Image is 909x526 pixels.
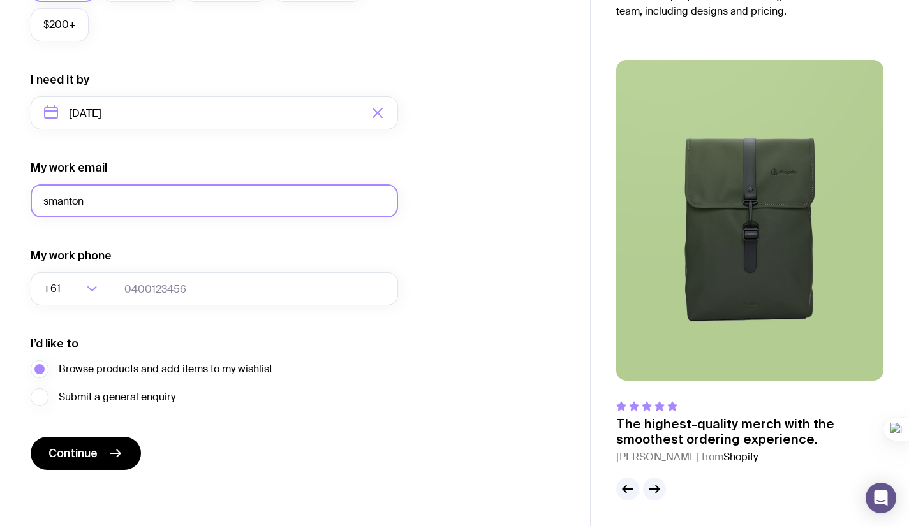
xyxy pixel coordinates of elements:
div: Search for option [31,272,112,305]
cite: [PERSON_NAME] from [616,449,883,465]
input: Select a target date [31,96,398,129]
span: Continue [48,446,98,461]
span: +61 [43,272,63,305]
div: Open Intercom Messenger [866,483,896,513]
label: I need it by [31,72,89,87]
span: Browse products and add items to my wishlist [59,362,272,377]
input: you@email.com [31,184,398,217]
span: Shopify [723,450,758,464]
input: 0400123456 [112,272,398,305]
button: Continue [31,437,141,470]
label: $200+ [31,8,89,41]
label: I’d like to [31,336,78,351]
label: My work email [31,160,107,175]
label: My work phone [31,248,112,263]
input: Search for option [63,272,83,305]
span: Submit a general enquiry [59,390,175,405]
p: The highest-quality merch with the smoothest ordering experience. [616,416,883,447]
